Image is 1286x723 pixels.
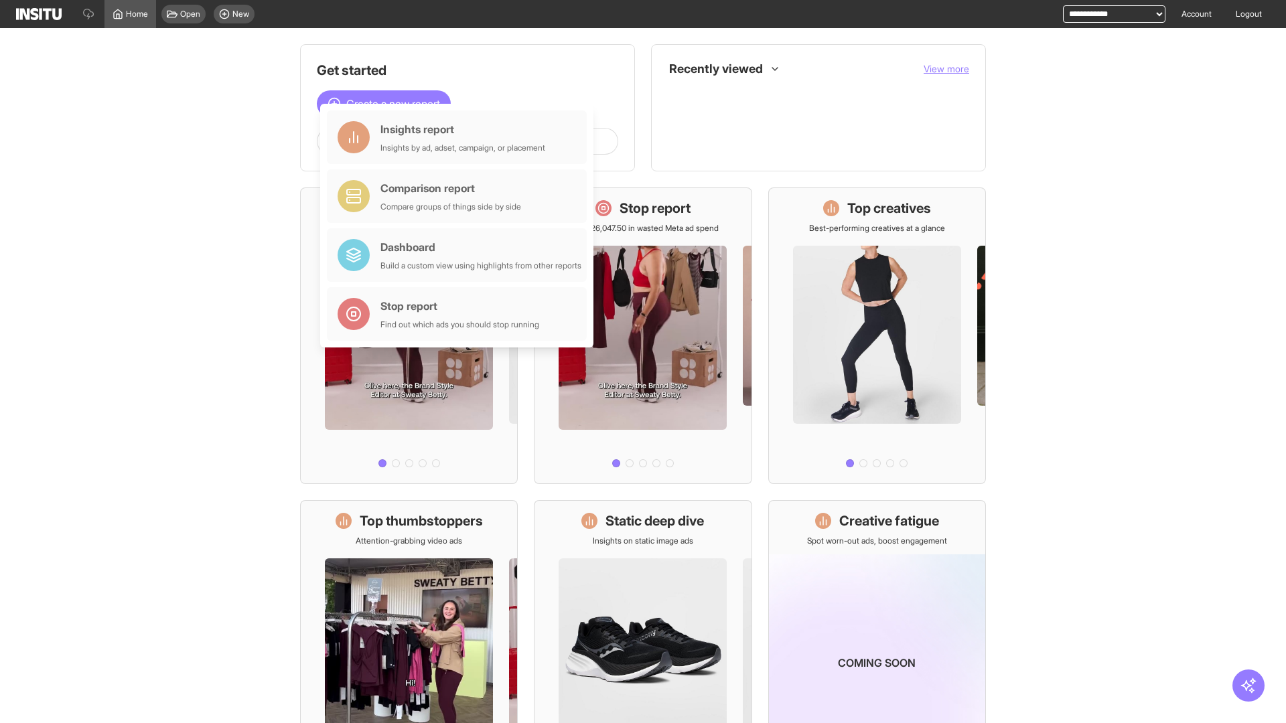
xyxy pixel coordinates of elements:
div: Dashboard [380,239,581,255]
span: Create a new report [346,96,440,112]
h1: Get started [317,61,618,80]
div: Comparison report [380,180,521,196]
span: New [232,9,249,19]
div: Compare groups of things side by side [380,202,521,212]
div: Stop report [380,298,539,314]
div: Insights by ad, adset, campaign, or placement [380,143,545,153]
button: Create a new report [317,90,451,117]
h1: Top thumbstoppers [360,511,483,530]
img: Logo [16,8,62,20]
h1: Static deep dive [605,511,704,530]
a: Stop reportSave £26,047.50 in wasted Meta ad spend [534,187,752,484]
h1: Stop report [620,199,691,218]
span: View more [924,63,969,74]
h1: Top creatives [847,199,931,218]
a: Top creativesBest-performing creatives at a glance [768,187,986,484]
span: Home [126,9,148,19]
div: Find out which ads you should stop running [380,319,539,330]
p: Insights on static image ads [593,536,693,546]
button: View more [924,62,969,76]
a: What's live nowSee all active ads instantly [300,187,518,484]
div: Build a custom view using highlights from other reports [380,260,581,271]
p: Attention-grabbing video ads [356,536,462,546]
span: Open [180,9,200,19]
div: Insights report [380,121,545,137]
p: Save £26,047.50 in wasted Meta ad spend [567,223,719,234]
p: Best-performing creatives at a glance [809,223,945,234]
